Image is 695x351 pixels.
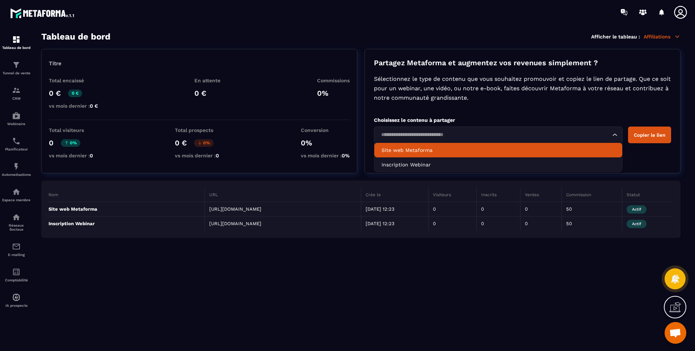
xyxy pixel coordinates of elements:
p: Afficher le tableau : [591,34,640,40]
p: Affiliations [644,33,681,40]
p: vs mois dernier : [175,153,219,158]
a: emailemailE-mailing [2,237,31,262]
img: formation [12,35,21,44]
a: automationsautomationsAutomatisations [2,157,31,182]
a: formationformationCRM [2,80,31,106]
th: Commission [562,188,622,202]
p: Choisissez le contenu à partager [374,117,671,123]
p: Automatisations [2,173,31,177]
a: social-networksocial-networkRéseaux Sociaux [2,207,31,237]
div: Search for option [374,127,623,143]
p: 0 [49,139,54,147]
p: Total encaissé [49,78,98,83]
td: [URL][DOMAIN_NAME] [205,202,361,216]
a: accountantaccountantComptabilité [2,262,31,288]
p: Partagez Metaforma et augmentez vos revenues simplement ? [374,58,671,67]
p: vs mois dernier : [301,153,350,158]
img: automations [12,187,21,196]
p: Site web Metaforma [382,146,615,154]
p: Tunnel de vente [2,71,31,75]
img: automations [12,293,21,302]
img: logo [10,7,75,20]
img: formation [12,86,21,95]
th: URL [205,188,361,202]
th: Nom [49,188,205,202]
p: Tableau de bord [2,46,31,50]
span: 0 [216,153,219,158]
a: formationformationTableau de bord [2,30,31,55]
a: Ouvrir le chat [665,322,686,344]
p: IA prospects [2,303,31,307]
td: 0 [477,202,521,216]
td: 0 [477,216,521,231]
img: formation [12,61,21,69]
input: Search for option [379,131,611,139]
th: Ventes [521,188,562,202]
img: automations [12,162,21,171]
p: 0% [194,139,214,147]
a: formationformationTunnel de vente [2,55,31,80]
p: Comptabilité [2,278,31,282]
p: Webinaire [2,122,31,126]
p: Sélectionnez le type de contenu que vous souhaitez promouvoir et copiez le lien de partage. Que c... [374,74,671,103]
a: schedulerschedulerPlanificateur [2,131,31,157]
th: Statut [622,188,673,202]
p: CRM [2,96,31,100]
p: 0% [61,139,80,147]
p: [DATE] 12:23 [366,221,424,226]
p: 0 € [49,89,61,98]
p: En attente [194,78,220,83]
img: scheduler [12,137,21,145]
p: Espace membre [2,198,31,202]
span: Actif [627,205,646,214]
p: Inscription Webinar [382,161,615,168]
p: Inscription Webinar [49,221,200,226]
a: automationsautomationsEspace membre [2,182,31,207]
a: automationsautomationsWebinaire [2,106,31,131]
p: vs mois dernier : [49,103,98,109]
p: 0% [317,89,350,98]
img: social-network [12,213,21,222]
td: 0 [429,202,477,216]
p: vs mois dernier : [49,153,93,158]
th: Crée le [361,188,429,202]
p: Réseaux Sociaux [2,223,31,231]
img: email [12,242,21,251]
td: 0 [521,216,562,231]
p: Total prospects [175,127,219,133]
p: Total visiteurs [49,127,93,133]
th: Visiteurs [429,188,477,202]
p: Titre [49,60,350,67]
p: 0 € [175,139,187,147]
p: Conversion [301,127,350,133]
span: Actif [627,220,646,228]
p: [DATE] 12:23 [366,206,424,212]
span: 0% [342,153,350,158]
p: Planificateur [2,147,31,151]
p: 0 € [194,89,220,98]
p: Commissions [317,78,350,83]
span: 0 [90,153,93,158]
p: Site web Metaforma [49,206,200,212]
span: 0 € [90,103,98,109]
td: 50 [562,202,622,216]
p: 0 € [68,90,82,97]
p: 0% [301,139,350,147]
p: E-mailing [2,253,31,257]
td: 50 [562,216,622,231]
td: 0 [521,202,562,216]
img: accountant [12,268,21,276]
th: Inscrits [477,188,521,202]
img: automations [12,111,21,120]
td: [URL][DOMAIN_NAME] [205,216,361,231]
td: 0 [429,216,477,231]
h3: Tableau de bord [41,32,110,42]
button: Copier le lien [628,127,671,143]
